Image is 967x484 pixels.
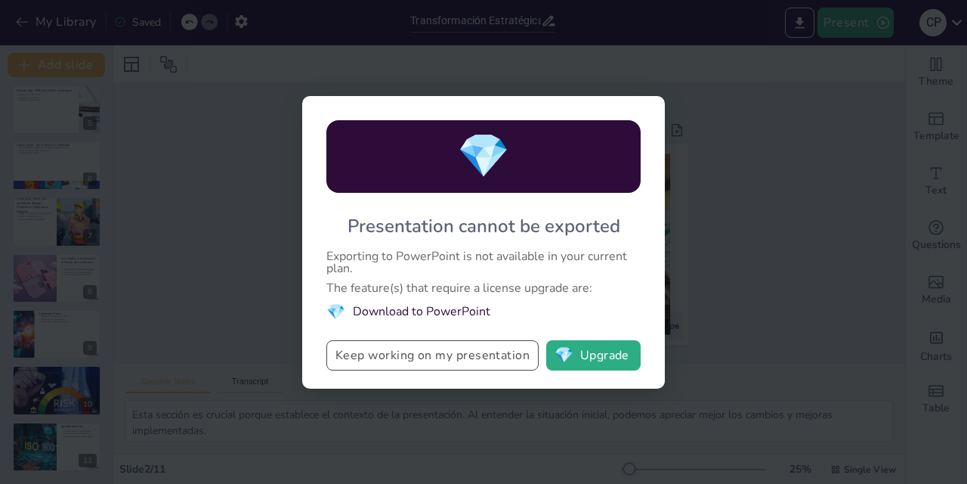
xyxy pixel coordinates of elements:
[348,214,620,238] div: Presentation cannot be exported
[326,250,641,275] div: Exporting to PowerPoint is not available in your current plan.
[555,348,573,363] span: diamond
[546,340,641,371] button: diamondUpgrade
[326,282,641,294] div: The feature(s) that require a license upgrade are:
[326,340,539,371] button: Keep working on my presentation
[457,127,510,185] span: diamond
[326,302,641,322] li: Download to PowerPoint
[326,302,345,322] span: diamond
